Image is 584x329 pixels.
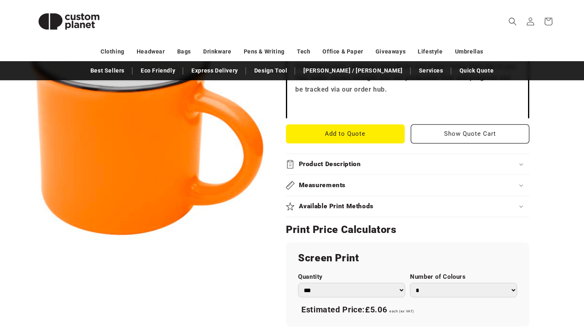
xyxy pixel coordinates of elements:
a: Bags [177,45,191,59]
a: Services [415,64,447,78]
span: each (ex VAT) [389,309,414,313]
strong: Ordering is easy. Approve your quote and visual online then tap to pay. Your order moves straight... [295,62,518,94]
div: Estimated Price: [298,301,517,318]
a: Express Delivery [187,64,242,78]
a: Lifestyle [418,45,442,59]
a: Tech [297,45,310,59]
h2: Available Print Methods [299,202,374,211]
summary: Product Description [286,154,529,175]
a: Pens & Writing [244,45,285,59]
a: Clothing [101,45,125,59]
a: Headwear [137,45,165,59]
a: Design Tool [250,64,292,78]
label: Quantity [298,273,405,281]
a: Eco Friendly [137,64,179,78]
h2: Measurements [299,181,346,190]
label: Number of Colours [410,273,517,281]
summary: Measurements [286,175,529,196]
a: Quick Quote [455,64,498,78]
iframe: Chat Widget [445,241,584,329]
a: Drinkware [203,45,231,59]
button: Add to Quote [286,124,405,143]
button: Show Quote Cart [411,124,530,143]
a: Best Sellers [86,64,129,78]
summary: Search [504,13,522,30]
h2: Product Description [299,160,361,169]
a: [PERSON_NAME] / [PERSON_NAME] [299,64,406,78]
img: Custom Planet [28,3,109,40]
a: Umbrellas [455,45,483,59]
h2: Print Price Calculators [286,223,529,236]
a: Giveaways [376,45,406,59]
span: £5.06 [365,305,387,314]
a: Office & Paper [322,45,363,59]
media-gallery: Gallery Viewer [28,12,266,249]
iframe: Customer reviews powered by Trustpilot [295,102,520,110]
h2: Screen Print [298,252,517,265]
summary: Available Print Methods [286,196,529,217]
